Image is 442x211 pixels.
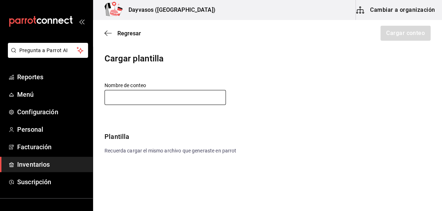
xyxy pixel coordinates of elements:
span: Personal [17,125,87,134]
span: Facturación [17,142,87,152]
span: Menú [17,90,87,99]
span: Regresar [117,30,141,37]
span: Pregunta a Parrot AI [19,47,77,54]
button: open_drawer_menu [79,19,84,24]
span: Reportes [17,72,87,82]
span: Configuración [17,107,87,117]
button: Regresar [105,30,141,37]
div: Cargar plantilla [105,52,431,65]
button: Pregunta a Parrot AI [8,43,88,58]
div: Plantilla [105,132,250,141]
span: Inventarios [17,160,87,169]
a: Pregunta a Parrot AI [5,52,88,59]
label: Nombre de conteo [105,83,226,88]
h3: Dayvasos ([GEOGRAPHIC_DATA]) [123,6,215,14]
span: Suscripción [17,177,87,187]
div: Recuerda cargar el mismo archivo que generaste en parrot [105,147,250,155]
